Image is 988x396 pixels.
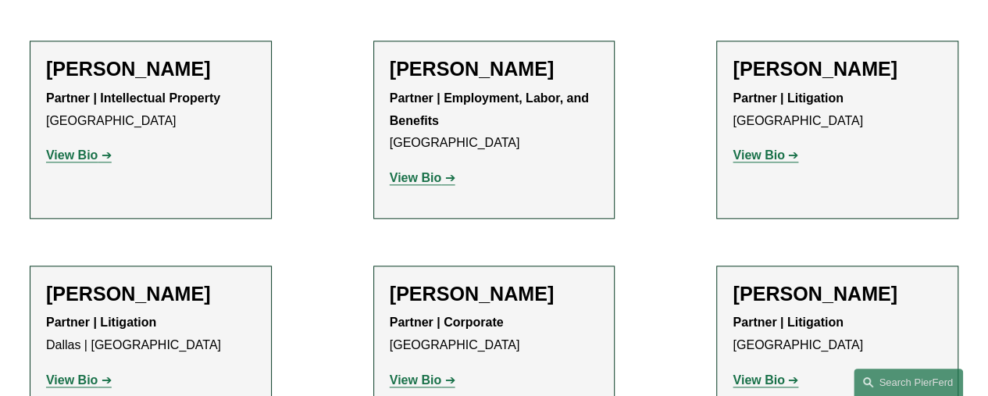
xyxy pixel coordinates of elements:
strong: Partner | Intellectual Property [46,91,220,105]
a: View Bio [46,148,112,162]
a: View Bio [390,373,455,387]
a: View Bio [46,373,112,387]
strong: View Bio [733,373,784,387]
h2: [PERSON_NAME] [390,57,599,80]
strong: Partner | Corporate [390,316,504,329]
strong: Partner | Litigation [733,316,843,329]
strong: Partner | Employment, Labor, and Benefits [390,91,593,127]
strong: Partner | Litigation [46,316,156,329]
h2: [PERSON_NAME] [46,57,255,80]
h2: [PERSON_NAME] [46,282,255,305]
strong: View Bio [46,373,98,387]
p: [GEOGRAPHIC_DATA] [390,87,599,155]
strong: View Bio [46,148,98,162]
a: Search this site [854,369,963,396]
p: [GEOGRAPHIC_DATA] [390,312,599,357]
p: Dallas | [GEOGRAPHIC_DATA] [46,312,255,357]
h2: [PERSON_NAME] [733,282,942,305]
p: [GEOGRAPHIC_DATA] [733,87,942,133]
strong: View Bio [390,171,441,184]
strong: Partner | Litigation [733,91,843,105]
a: View Bio [390,171,455,184]
a: View Bio [733,373,798,387]
h2: [PERSON_NAME] [733,57,942,80]
p: [GEOGRAPHIC_DATA] [733,312,942,357]
h2: [PERSON_NAME] [390,282,599,305]
p: [GEOGRAPHIC_DATA] [46,87,255,133]
a: View Bio [733,148,798,162]
strong: View Bio [733,148,784,162]
strong: View Bio [390,373,441,387]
